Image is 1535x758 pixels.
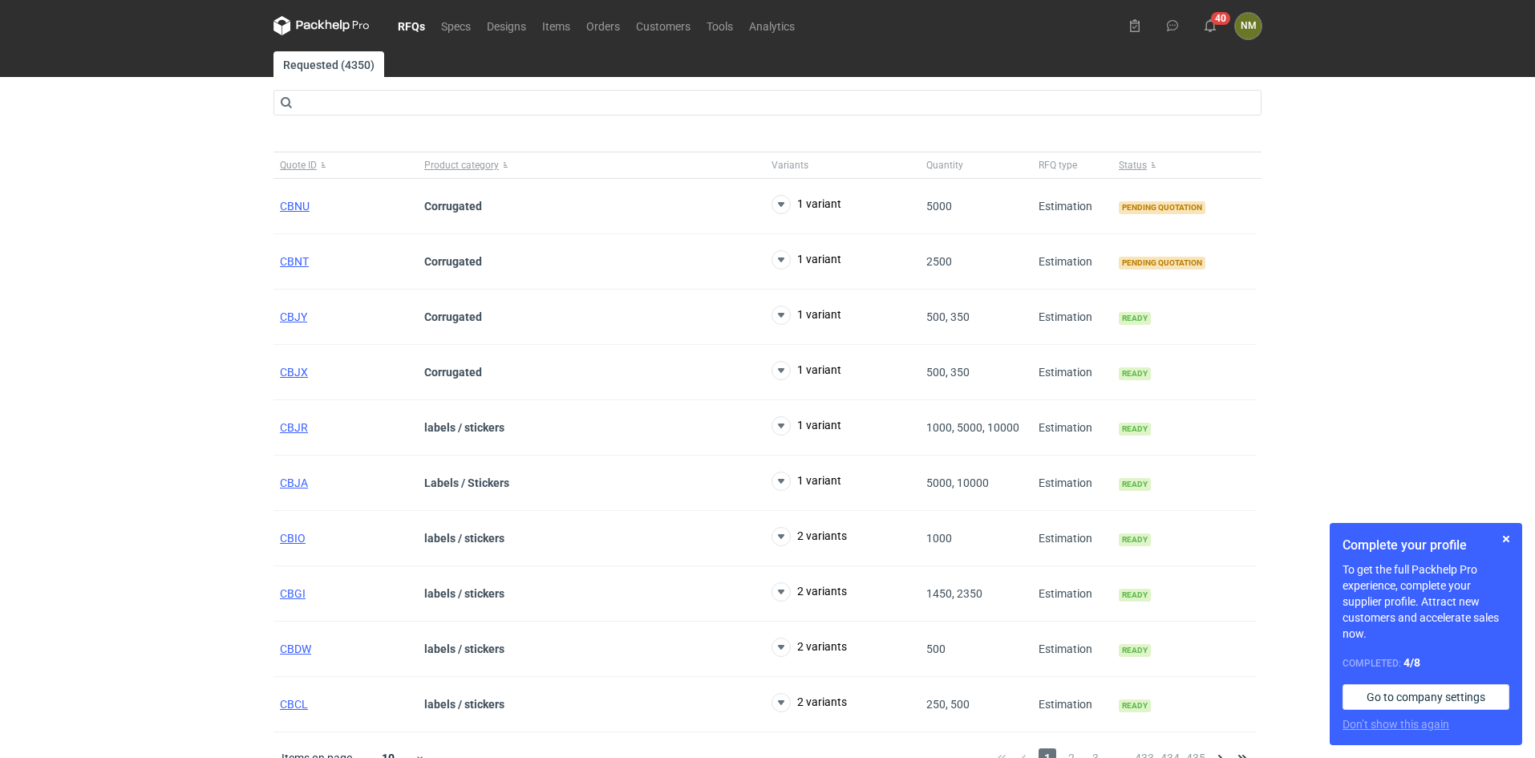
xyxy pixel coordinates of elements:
div: Estimation [1032,511,1112,566]
button: 1 variant [772,361,841,380]
a: CBIO [280,532,306,545]
span: 1000 [926,532,952,545]
button: Skip for now [1497,529,1516,549]
button: 1 variant [772,195,841,214]
span: 1000, 5000, 10000 [926,421,1019,434]
strong: labels / stickers [424,642,504,655]
strong: Corrugated [424,310,482,323]
a: CBJX [280,366,308,379]
a: Specs [433,16,479,35]
a: CBJR [280,421,308,434]
span: 500 [926,642,946,655]
button: Don’t show this again [1343,716,1449,732]
div: Estimation [1032,566,1112,622]
button: 2 variants [772,693,847,712]
a: CBNU [280,200,310,213]
span: 500, 350 [926,310,970,323]
a: Designs [479,16,534,35]
button: 40 [1197,13,1223,39]
a: CBDW [280,642,311,655]
a: CBCL [280,698,308,711]
span: Ready [1119,644,1151,657]
div: Estimation [1032,345,1112,400]
span: Pending quotation [1119,201,1205,214]
a: Customers [628,16,699,35]
button: NM [1235,13,1262,39]
a: Orders [578,16,628,35]
span: 5000, 10000 [926,476,989,489]
h1: Complete your profile [1343,536,1509,555]
strong: labels / stickers [424,421,504,434]
span: 5000 [926,200,952,213]
span: Quote ID [280,159,317,172]
span: Quantity [926,159,963,172]
a: CBNT [280,255,309,268]
span: Ready [1119,699,1151,712]
div: Estimation [1032,400,1112,456]
div: Natalia Mrozek [1235,13,1262,39]
button: 2 variants [772,582,847,602]
span: Product category [424,159,499,172]
div: Estimation [1032,234,1112,290]
a: Analytics [741,16,803,35]
a: CBGI [280,587,306,600]
a: CBJY [280,310,307,323]
span: 2500 [926,255,952,268]
strong: Corrugated [424,366,482,379]
strong: Labels / Stickers [424,476,509,489]
button: 1 variant [772,250,841,270]
a: Items [534,16,578,35]
a: Go to company settings [1343,684,1509,710]
strong: Corrugated [424,255,482,268]
svg: Packhelp Pro [273,16,370,35]
button: Quote ID [273,152,418,178]
span: RFQ type [1039,159,1077,172]
button: 1 variant [772,416,841,436]
strong: labels / stickers [424,587,504,600]
span: Ready [1119,367,1151,380]
span: Status [1119,159,1147,172]
span: Ready [1119,589,1151,602]
div: Estimation [1032,622,1112,677]
span: Ready [1119,312,1151,325]
span: Pending quotation [1119,257,1205,270]
button: 2 variants [772,527,847,546]
button: Product category [418,152,765,178]
strong: Corrugated [424,200,482,213]
span: Ready [1119,533,1151,546]
div: Estimation [1032,179,1112,234]
strong: 4 / 8 [1403,656,1420,669]
button: 1 variant [772,472,841,491]
p: To get the full Packhelp Pro experience, complete your supplier profile. Attract new customers an... [1343,561,1509,642]
div: Estimation [1032,677,1112,732]
strong: labels / stickers [424,532,504,545]
div: Completed: [1343,655,1509,671]
span: 1450, 2350 [926,587,982,600]
a: CBJA [280,476,308,489]
button: 2 variants [772,638,847,657]
a: RFQs [390,16,433,35]
span: Ready [1119,423,1151,436]
button: Status [1112,152,1257,178]
a: Tools [699,16,741,35]
div: Estimation [1032,456,1112,511]
button: 1 variant [772,306,841,325]
span: Variants [772,159,808,172]
a: Requested (4350) [273,51,384,77]
span: Ready [1119,478,1151,491]
span: 250, 500 [926,698,970,711]
strong: labels / stickers [424,698,504,711]
div: Estimation [1032,290,1112,345]
span: 500, 350 [926,366,970,379]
